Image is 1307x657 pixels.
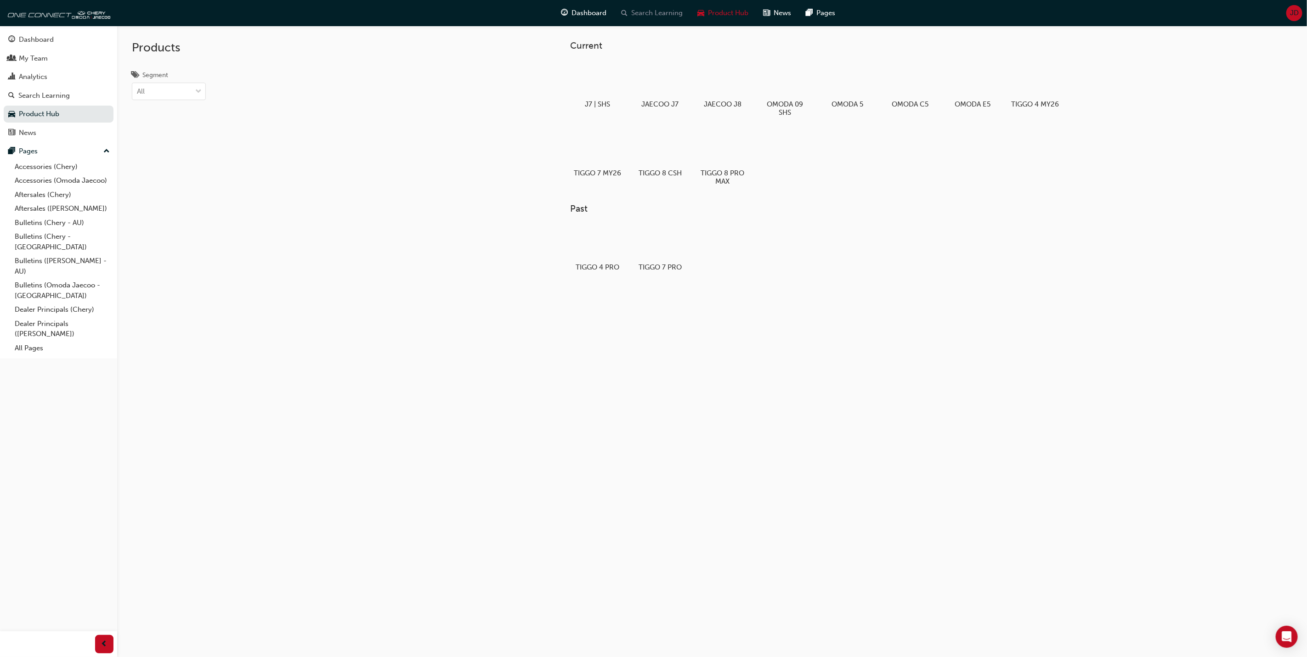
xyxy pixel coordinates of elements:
button: JD [1286,5,1302,21]
h5: TIGGO 7 PRO [636,263,685,271]
button: DashboardMy TeamAnalyticsSearch LearningProduct HubNews [4,29,113,143]
span: guage-icon [8,36,15,44]
div: Segment [142,71,168,80]
span: pages-icon [8,147,15,156]
a: JAECOO J8 [695,58,750,112]
a: Search Learning [4,87,113,104]
h5: JAECOO J8 [699,100,747,108]
a: Aftersales ([PERSON_NAME]) [11,202,113,216]
a: Bulletins (Omoda Jaecoo - [GEOGRAPHIC_DATA]) [11,278,113,303]
span: Pages [817,8,836,18]
span: people-icon [8,55,15,63]
a: pages-iconPages [799,4,843,22]
a: Bulletins (Chery - [GEOGRAPHIC_DATA]) [11,230,113,254]
a: search-iconSearch Learning [614,4,690,22]
span: prev-icon [101,639,108,650]
a: JAECOO J7 [633,58,688,112]
a: guage-iconDashboard [554,4,614,22]
h3: Current [570,40,1092,51]
div: Open Intercom Messenger [1276,626,1298,648]
div: News [19,128,36,138]
span: Dashboard [572,8,607,18]
a: TIGGO 8 PRO MAX [695,127,750,189]
a: Dealer Principals (Chery) [11,303,113,317]
img: oneconnect [5,4,110,22]
span: search-icon [622,7,628,19]
a: TIGGO 7 PRO [633,222,688,275]
h5: TIGGO 7 MY26 [574,169,622,177]
span: up-icon [103,146,110,157]
span: search-icon [8,92,15,100]
div: Search Learning [18,90,70,101]
a: Dealer Principals ([PERSON_NAME]) [11,317,113,341]
a: J7 | SHS [570,58,625,112]
a: Bulletins (Chery - AU) [11,216,113,230]
a: news-iconNews [756,4,799,22]
h5: J7 | SHS [574,100,622,108]
button: Pages [4,143,113,160]
a: OMODA C5 [883,58,938,112]
a: Analytics [4,68,113,85]
div: Pages [19,146,38,157]
a: TIGGO 4 PRO [570,222,625,275]
span: News [774,8,792,18]
h5: TIGGO 8 PRO MAX [699,169,747,185]
div: Analytics [19,72,47,82]
a: Dashboard [4,31,113,48]
span: pages-icon [806,7,813,19]
h5: TIGGO 8 CSH [636,169,685,177]
h3: Past [570,203,1092,214]
a: News [4,124,113,141]
a: TIGGO 7 MY26 [570,127,625,180]
div: My Team [19,53,48,64]
a: TIGGO 4 MY26 [1007,58,1063,112]
span: down-icon [195,86,202,98]
h5: TIGGO 4 MY26 [1011,100,1059,108]
a: Product Hub [4,106,113,123]
span: news-icon [764,7,770,19]
a: OMODA 09 SHS [758,58,813,120]
a: Aftersales (Chery) [11,188,113,202]
a: Accessories (Chery) [11,160,113,174]
span: tags-icon [132,72,139,80]
h5: OMODA E5 [949,100,997,108]
span: Product Hub [708,8,749,18]
span: guage-icon [561,7,568,19]
h5: OMODA 09 SHS [761,100,809,117]
a: car-iconProduct Hub [690,4,756,22]
a: My Team [4,50,113,67]
span: chart-icon [8,73,15,81]
span: news-icon [8,129,15,137]
a: Accessories (Omoda Jaecoo) [11,174,113,188]
span: car-icon [698,7,705,19]
h5: JAECOO J7 [636,100,685,108]
a: OMODA 5 [820,58,875,112]
span: Search Learning [632,8,683,18]
h5: OMODA 5 [824,100,872,108]
h2: Products [132,40,206,55]
div: All [137,86,145,97]
span: JD [1290,8,1299,18]
a: OMODA E5 [945,58,1000,112]
h5: OMODA C5 [886,100,934,108]
h5: TIGGO 4 PRO [574,263,622,271]
div: Dashboard [19,34,54,45]
span: car-icon [8,110,15,118]
a: Bulletins ([PERSON_NAME] - AU) [11,254,113,278]
a: All Pages [11,341,113,355]
a: TIGGO 8 CSH [633,127,688,180]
